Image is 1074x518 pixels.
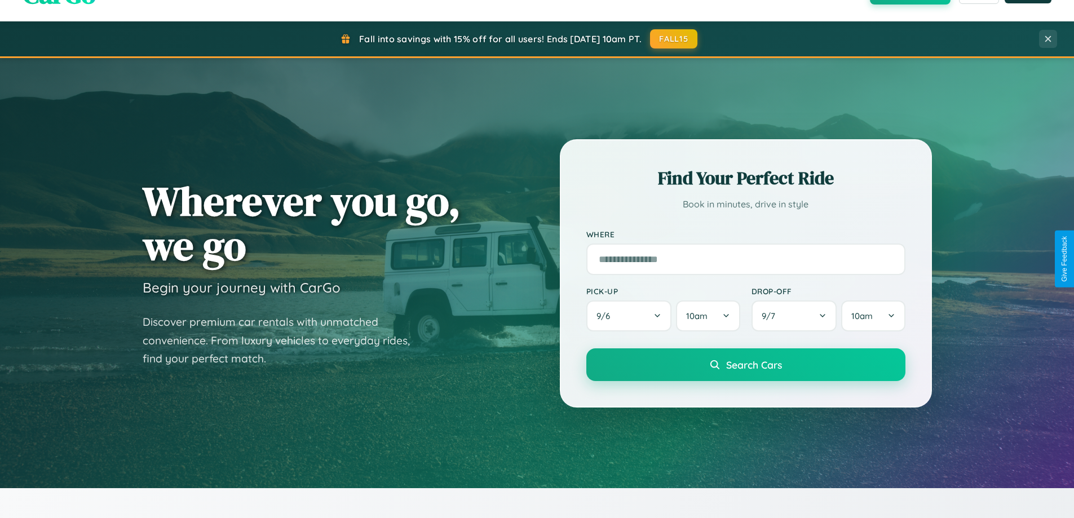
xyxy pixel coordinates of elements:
button: Search Cars [586,348,905,381]
span: 9 / 6 [596,311,616,321]
label: Pick-up [586,286,740,296]
button: FALL15 [650,29,697,48]
button: 9/6 [586,300,672,331]
h2: Find Your Perfect Ride [586,166,905,191]
h1: Wherever you go, we go [143,179,461,268]
div: Give Feedback [1060,236,1068,282]
span: Search Cars [726,358,782,371]
button: 10am [841,300,905,331]
p: Discover premium car rentals with unmatched convenience. From luxury vehicles to everyday rides, ... [143,313,425,368]
h3: Begin your journey with CarGo [143,279,341,296]
button: 10am [676,300,740,331]
label: Where [586,229,905,239]
button: 9/7 [752,300,837,331]
label: Drop-off [752,286,905,296]
span: 9 / 7 [762,311,781,321]
span: 10am [686,311,708,321]
span: 10am [851,311,873,321]
span: Fall into savings with 15% off for all users! Ends [DATE] 10am PT. [359,33,642,45]
p: Book in minutes, drive in style [586,196,905,212]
